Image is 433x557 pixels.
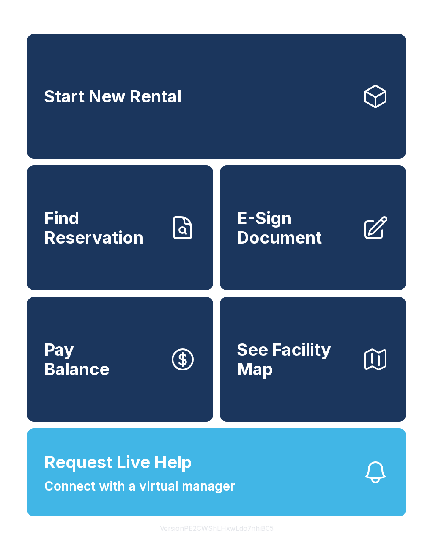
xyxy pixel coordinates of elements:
[44,477,235,496] span: Connect with a virtual manager
[220,297,406,422] button: See Facility Map
[27,34,406,159] a: Start New Rental
[44,450,192,475] span: Request Live Help
[27,165,213,290] a: Find Reservation
[44,87,181,106] span: Start New Rental
[237,209,355,247] span: E-Sign Document
[44,209,162,247] span: Find Reservation
[27,428,406,516] button: Request Live HelpConnect with a virtual manager
[27,297,213,422] a: PayBalance
[44,340,110,379] span: Pay Balance
[220,165,406,290] a: E-Sign Document
[153,516,280,540] button: VersionPE2CWShLHxwLdo7nhiB05
[237,340,355,379] span: See Facility Map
